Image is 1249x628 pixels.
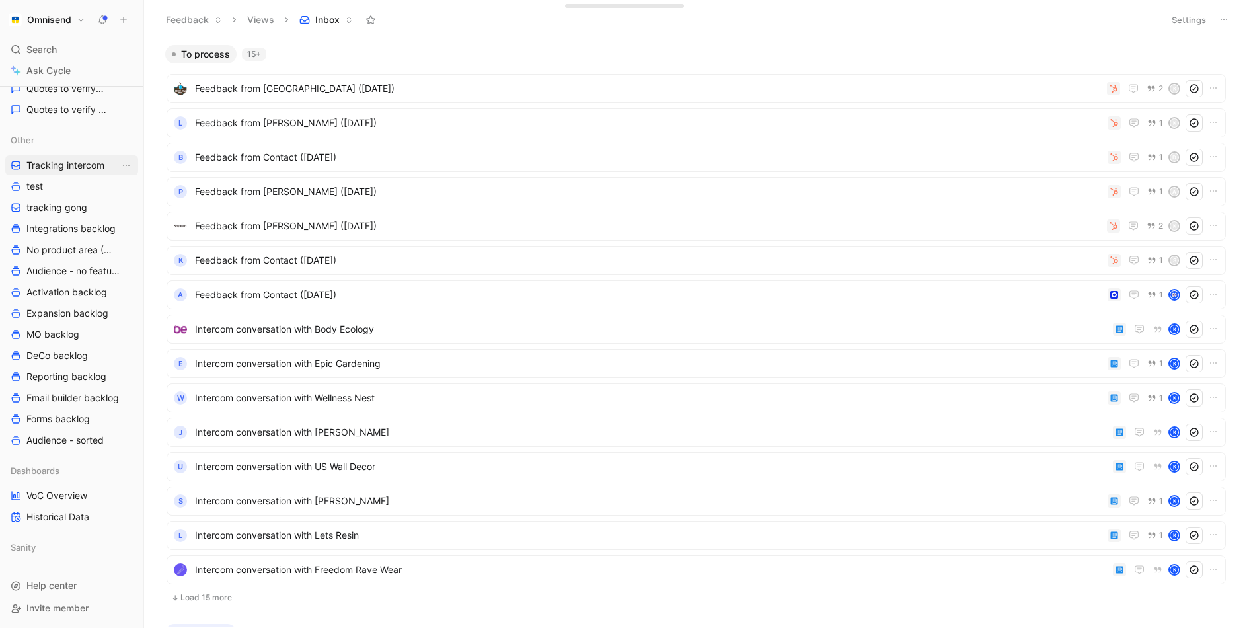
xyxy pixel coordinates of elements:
a: logoIntercom conversation with Body EcologyK [167,315,1226,344]
div: J [174,426,187,439]
span: 2 [1158,222,1163,230]
div: OtherTracking intercomView actionstesttracking gongIntegrations backlogNo product area (Unknowns)... [5,130,138,450]
div: K [1170,221,1179,231]
span: Inbox [315,13,340,26]
a: LIntercom conversation with Lets Resin1K [167,521,1226,550]
button: 1 [1145,288,1166,302]
a: Forms backlog [5,409,138,429]
a: Email builder backlog [5,388,138,408]
img: avatar [1170,290,1179,299]
a: Tracking intercomView actions [5,155,138,175]
a: Historical Data [5,507,138,527]
div: DashboardsVoC OverviewHistorical Data [5,461,138,527]
a: MO backlog [5,325,138,344]
a: Quotes to verify MO [5,79,138,98]
div: K [1170,325,1179,334]
a: test [5,177,138,196]
div: K [1170,565,1179,574]
button: 1 [1145,356,1166,371]
div: 15+ [242,48,266,61]
img: logo [174,219,187,233]
a: LFeedback from [PERSON_NAME] ([DATE])1K [167,108,1226,137]
div: Search [5,40,138,59]
span: Intercom conversation with [PERSON_NAME] [195,493,1102,509]
div: S [1170,256,1179,265]
span: 2 [1158,85,1163,93]
span: Quotes to verify MO [26,82,106,95]
span: No product area (Unknowns) [26,243,113,256]
div: K [1170,359,1179,368]
div: E [174,357,187,370]
span: 1 [1159,291,1163,299]
span: Tracking intercom [26,159,104,172]
button: Inbox [293,10,359,30]
span: 1 [1159,394,1163,402]
button: OmnisendOmnisend [5,11,89,29]
a: VoC Overview [5,486,138,506]
div: Other [5,130,138,150]
img: logo [174,563,187,576]
span: Intercom conversation with Epic Gardening [195,356,1102,372]
span: Intercom conversation with Wellness Nest [195,390,1102,406]
div: K [1170,428,1179,437]
span: Audience - sorted [26,434,104,447]
button: 2 [1144,81,1166,96]
a: BFeedback from Contact ([DATE])1D [167,143,1226,172]
a: No product area (Unknowns) [5,240,138,260]
div: Dashboards [5,461,138,481]
span: Intercom conversation with Body Ecology [195,321,1108,337]
a: Activation backlog [5,282,138,302]
div: P [174,185,187,198]
span: Ask Cycle [26,63,71,79]
span: Feedback from [GEOGRAPHIC_DATA] ([DATE]) [195,81,1102,97]
div: L [174,529,187,542]
div: L [174,116,187,130]
span: Feedback from Contact ([DATE]) [195,253,1102,268]
div: Sanity [5,537,138,557]
span: MO backlog [26,328,79,341]
span: 1 [1159,119,1163,127]
a: Integrations backlog [5,219,138,239]
a: PFeedback from [PERSON_NAME] ([DATE])1A [167,177,1226,206]
a: WIntercom conversation with Wellness Nest1K [167,383,1226,412]
span: 1 [1159,153,1163,161]
div: Invite member [5,598,138,618]
span: 1 [1159,188,1163,196]
div: U [174,460,187,473]
a: SIntercom conversation with [PERSON_NAME]1K [167,487,1226,516]
a: KFeedback from Contact ([DATE])1S [167,246,1226,275]
a: Audience - no feature tag [5,261,138,281]
span: Email builder backlog [26,391,119,405]
div: Sanity [5,537,138,561]
span: DeCo backlog [26,349,88,362]
span: Sanity [11,541,36,554]
span: tracking gong [26,201,87,214]
button: 1 [1145,150,1166,165]
span: Help center [26,580,77,591]
span: Activation backlog [26,286,107,299]
a: AFeedback from Contact ([DATE])1avatar [167,280,1226,309]
span: 1 [1159,256,1163,264]
span: To process [181,48,230,61]
a: logoFeedback from [GEOGRAPHIC_DATA] ([DATE])2K [167,74,1226,103]
a: Ask Cycle [5,61,138,81]
div: To process15+Load 15 more [160,45,1232,613]
span: Intercom conversation with Lets Resin [195,528,1102,543]
span: Feedback from Contact ([DATE]) [195,149,1102,165]
span: Feedback from [PERSON_NAME] ([DATE]) [195,218,1102,234]
span: Feedback from [PERSON_NAME] ([DATE]) [195,184,1102,200]
button: To process [165,45,237,63]
span: Invite member [26,602,89,613]
span: Feedback from Contact ([DATE]) [195,287,1102,303]
div: D [1170,153,1179,162]
div: A [174,288,187,301]
button: Views [241,10,280,30]
div: K [1170,462,1179,471]
button: Feedback [160,10,228,30]
a: Expansion backlog [5,303,138,323]
span: VoC Overview [26,489,87,502]
button: 1 [1145,253,1166,268]
img: logo [174,323,187,336]
a: Reporting backlog [5,367,138,387]
div: K [1170,496,1179,506]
